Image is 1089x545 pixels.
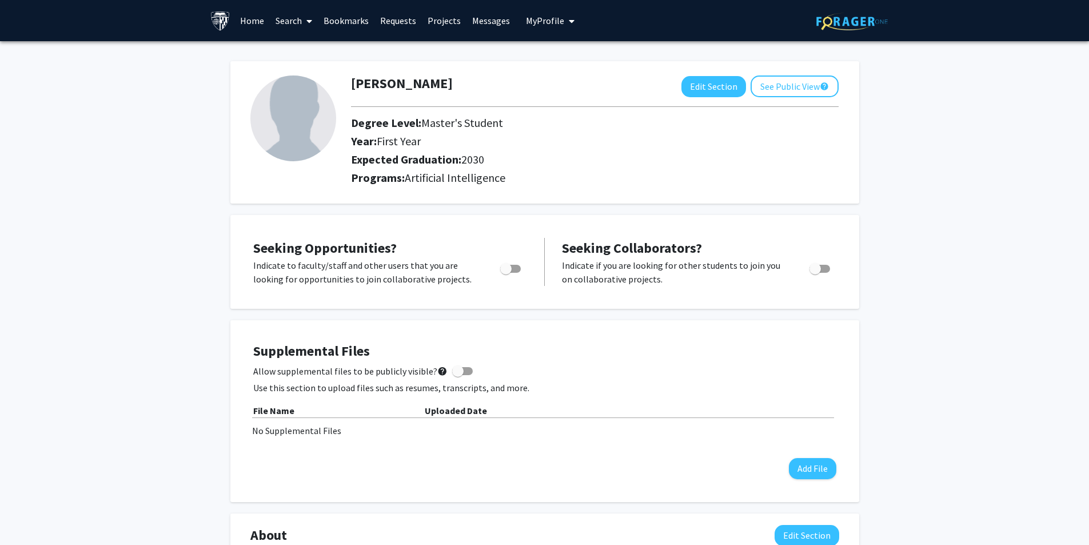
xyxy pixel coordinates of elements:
[351,171,839,185] h2: Programs:
[9,494,49,536] iframe: Chat
[253,239,397,257] span: Seeking Opportunities?
[250,75,336,161] img: Profile Picture
[816,13,888,30] img: ForagerOne Logo
[422,1,466,41] a: Projects
[805,258,836,276] div: Toggle
[466,1,516,41] a: Messages
[253,258,478,286] p: Indicate to faculty/staff and other users that you are looking for opportunities to join collabor...
[751,75,839,97] button: See Public View
[234,1,270,41] a: Home
[425,405,487,416] b: Uploaded Date
[562,239,702,257] span: Seeking Collaborators?
[351,134,740,148] h2: Year:
[496,258,527,276] div: Toggle
[789,458,836,479] button: Add File
[210,11,230,31] img: Johns Hopkins University Logo
[253,405,294,416] b: File Name
[377,134,421,148] span: First Year
[351,153,740,166] h2: Expected Graduation:
[374,1,422,41] a: Requests
[253,381,836,395] p: Use this section to upload files such as resumes, transcripts, and more.
[526,15,564,26] span: My Profile
[461,152,484,166] span: 2030
[270,1,318,41] a: Search
[253,364,448,378] span: Allow supplemental files to be publicly visible?
[820,79,829,93] mat-icon: help
[253,343,836,360] h4: Supplemental Files
[437,364,448,378] mat-icon: help
[562,258,788,286] p: Indicate if you are looking for other students to join you on collaborative projects.
[421,116,503,130] span: Master's Student
[252,424,837,437] div: No Supplemental Files
[318,1,374,41] a: Bookmarks
[405,170,505,185] span: Artificial Intelligence
[681,76,746,97] button: Edit Section
[351,116,740,130] h2: Degree Level:
[351,75,453,92] h1: [PERSON_NAME]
